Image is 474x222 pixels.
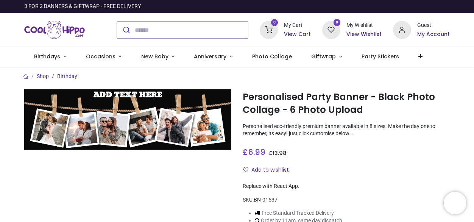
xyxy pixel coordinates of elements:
p: Personalised eco-friendly premium banner available in 8 sizes. Make the day one to remember, its ... [243,123,450,138]
a: View Wishlist [346,31,382,38]
span: Birthdays [34,53,60,60]
span: BN-01537 [254,197,278,203]
a: New Baby [131,47,184,67]
a: 0 [322,27,340,33]
span: New Baby [141,53,168,60]
a: Shop [37,73,49,79]
a: Giftwrap [302,47,352,67]
span: Anniversary [194,53,226,60]
span: £ [243,147,265,158]
div: Replace with React App. [243,183,450,190]
span: Party Stickers [362,53,399,60]
button: Add to wishlistAdd to wishlist [243,164,295,177]
iframe: Customer reviews powered by Trustpilot [291,3,450,10]
a: Anniversary [184,47,243,67]
div: SKU: [243,196,450,204]
div: My Wishlist [346,22,382,29]
sup: 0 [271,19,278,26]
span: Photo Collage [252,53,292,60]
a: Logo of Cool Hippo [24,19,85,41]
iframe: Brevo live chat [444,192,466,214]
button: Submit [117,22,135,38]
span: 13.98 [273,149,287,157]
a: Birthday [57,73,77,79]
div: Guest [417,22,450,29]
a: Birthdays [24,47,76,67]
sup: 0 [334,19,341,26]
h1: Personalised Party Banner - Black Photo Collage - 6 Photo Upload [243,91,450,117]
a: View Cart [284,31,311,38]
span: £ [269,149,287,157]
span: Giftwrap [311,53,336,60]
img: Personalised Party Banner - Black Photo Collage - 6 Photo Upload [24,89,231,151]
span: Occasions [86,53,115,60]
div: 3 FOR 2 BANNERS & GIFTWRAP - FREE DELIVERY [24,3,141,10]
a: My Account [417,31,450,38]
i: Add to wishlist [243,167,248,172]
a: 0 [260,27,278,33]
a: Occasions [76,47,131,67]
div: My Cart [284,22,311,29]
li: Free Standard Tracked Delivery [255,209,361,217]
img: Cool Hippo [24,19,85,41]
span: 6.99 [248,147,265,158]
